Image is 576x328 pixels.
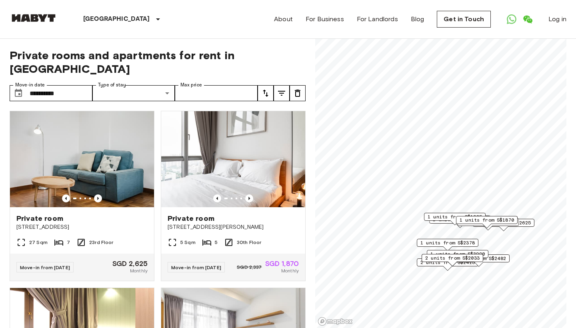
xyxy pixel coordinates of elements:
[306,14,344,24] a: For Business
[452,255,506,262] span: 2 units from S$2482
[258,85,274,101] button: tune
[318,317,353,326] a: Mapbox logo
[20,264,70,270] span: Move-in from [DATE]
[83,14,150,24] p: [GEOGRAPHIC_DATA]
[171,264,221,270] span: Move-in from [DATE]
[420,259,475,266] span: 2 units from S$2415
[180,82,202,88] label: Max price
[422,254,483,266] div: Map marker
[98,82,126,88] label: Type of stay
[10,48,306,76] span: Private rooms and apartments for rent in [GEOGRAPHIC_DATA]
[427,250,488,262] div: Map marker
[417,239,478,251] div: Map marker
[437,11,491,28] a: Get in Touch
[213,194,221,202] button: Previous image
[237,239,262,246] span: 30th Floor
[237,264,262,271] span: SGD 2,337
[15,82,45,88] label: Move-in date
[112,260,148,267] span: SGD 2,625
[417,258,478,271] div: Map marker
[10,85,26,101] button: Choose date, selected date is 19 Oct 2025
[504,11,520,27] a: Open WhatsApp
[10,14,58,22] img: Habyt
[476,219,531,226] span: 2 units from S$2625
[130,267,148,274] span: Monthly
[357,14,398,24] a: For Landlords
[161,111,305,207] img: Marketing picture of unit SG-01-113-001-05
[456,216,518,228] div: Map marker
[448,254,510,267] div: Map marker
[460,216,514,224] span: 1 units from S$1870
[161,111,306,281] a: Marketing picture of unit SG-01-113-001-05Previous imagePrevious imagePrivate room[STREET_ADDRESS...
[425,254,480,262] span: 2 units from S$2033
[265,260,299,267] span: SGD 1,870
[420,239,475,246] span: 1 units from S$2378
[473,219,534,231] div: Map marker
[457,218,519,230] div: Map marker
[281,267,299,274] span: Monthly
[245,194,253,202] button: Previous image
[520,11,536,27] a: Open WeChat
[290,85,306,101] button: tune
[274,85,290,101] button: tune
[180,239,196,246] span: 5 Sqm
[430,250,485,258] span: 1 units from S$3990
[168,214,214,223] span: Private room
[274,14,293,24] a: About
[424,213,486,225] div: Map marker
[215,239,218,246] span: 5
[429,216,491,228] div: Map marker
[411,14,424,24] a: Blog
[428,213,482,220] span: 1 units from S$1985
[548,14,566,24] a: Log in
[168,223,299,231] span: [STREET_ADDRESS][PERSON_NAME]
